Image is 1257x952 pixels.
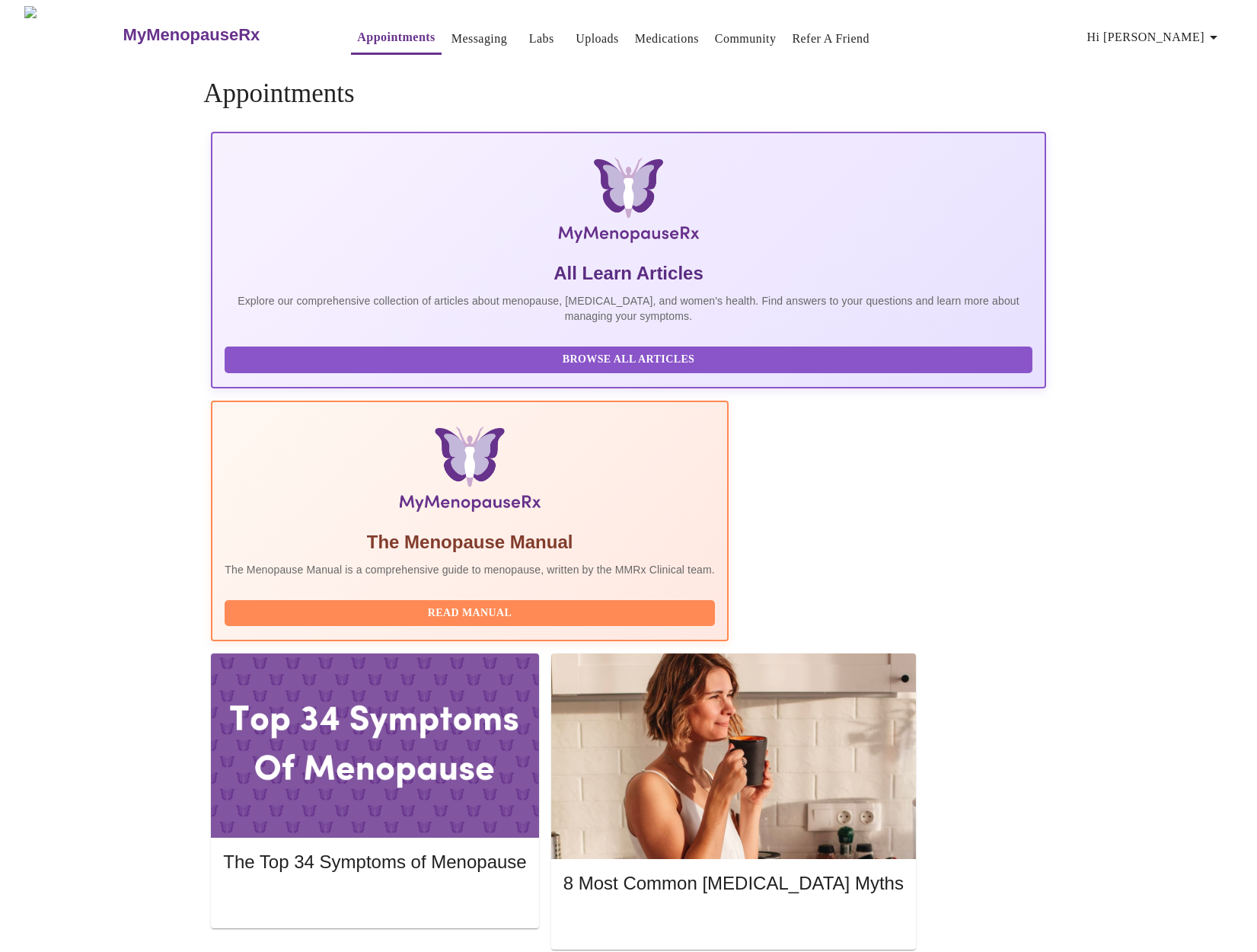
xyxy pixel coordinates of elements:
[451,28,507,50] a: Messaging
[225,562,715,577] p: The Menopause Manual is a comprehensive guide to menopause, written by the MMRx Clinical team.
[24,6,121,63] img: MyMenopauseRx Logo
[223,889,526,915] button: Read More
[786,24,876,54] button: Refer a Friend
[1081,22,1229,53] button: Hi [PERSON_NAME]
[238,893,511,912] span: Read More
[1087,27,1223,48] span: Hi [PERSON_NAME]
[225,352,1036,365] a: Browse All Articles
[351,22,441,55] button: Appointments
[563,871,904,896] h5: 8 Most Common [MEDICAL_DATA] Myths
[792,28,869,50] a: Refer a Friend
[223,894,530,907] a: Read More
[517,24,566,54] button: Labs
[350,158,907,249] img: MyMenopauseRx Logo
[563,915,908,928] a: Read More
[579,913,889,932] span: Read More
[225,605,719,618] a: Read Manual
[445,24,513,54] button: Messaging
[223,850,526,874] h5: The Top 34 Symptoms of Menopause
[123,25,260,45] h3: MyMenopauseRx
[715,28,777,50] a: Community
[225,293,1032,324] p: Explore our comprehensive collection of articles about menopause, [MEDICAL_DATA], and women's hea...
[629,24,705,54] button: Medications
[121,8,321,62] a: MyMenopauseRx
[225,530,715,554] h5: The Menopause Manual
[576,28,619,50] a: Uploads
[302,426,636,518] img: Menopause Manual
[225,600,715,627] button: Read Manual
[240,350,1017,369] span: Browse All Articles
[240,604,700,623] span: Read Manual
[563,909,904,936] button: Read More
[529,28,554,50] a: Labs
[203,78,1054,109] h4: Appointments
[357,27,435,48] a: Appointments
[225,347,1032,373] button: Browse All Articles
[569,24,625,54] button: Uploads
[225,261,1032,286] h5: All Learn Articles
[635,28,699,50] a: Medications
[709,24,783,54] button: Community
